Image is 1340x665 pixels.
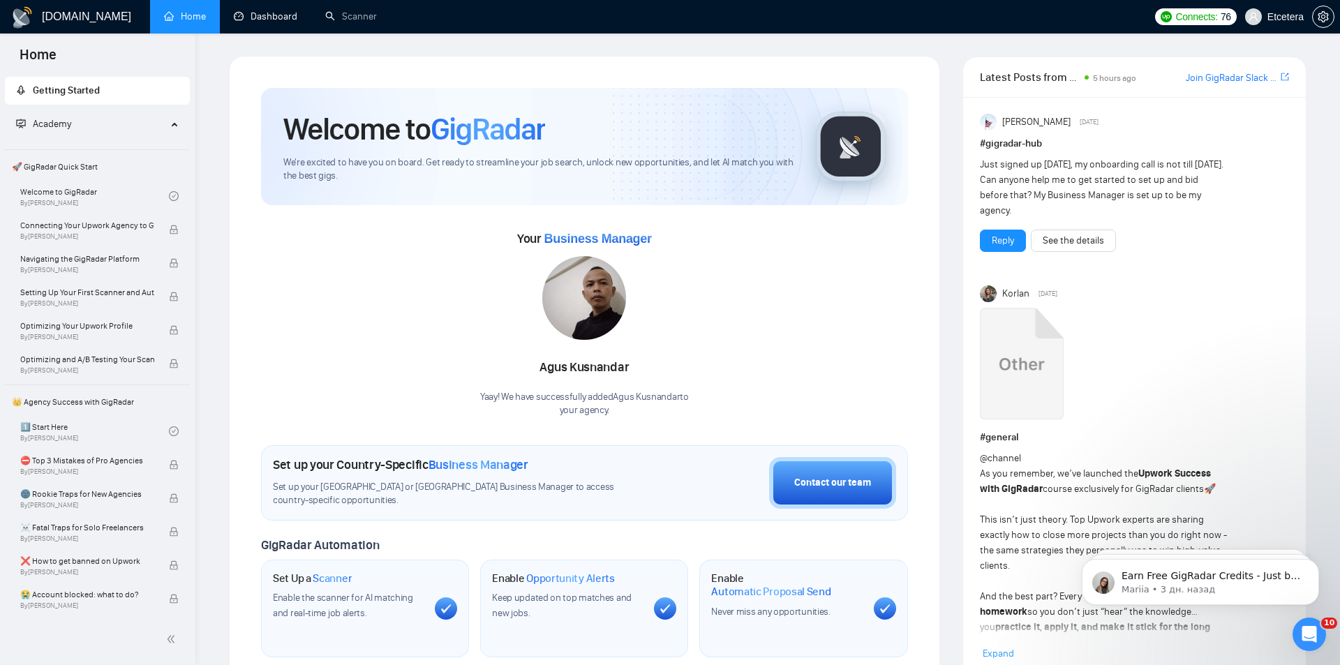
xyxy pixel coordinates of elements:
span: GigRadar Automation [261,537,379,553]
div: Agus Kusnandar [480,356,689,380]
span: [DATE] [1080,116,1099,128]
span: We're excited to have you on board. Get ready to streamline your job search, unlock new opportuni... [283,156,794,183]
span: 🚀 GigRadar Quick Start [6,153,188,181]
h1: Set Up a [273,571,352,585]
span: Business Manager [429,457,528,472]
div: Yaay! We have successfully added Agus Kusnandar to [480,391,689,417]
button: setting [1312,6,1334,28]
span: lock [169,527,179,537]
span: export [1281,71,1289,82]
a: 1️⃣ Start HereBy[PERSON_NAME] [20,416,169,447]
h1: # general [980,430,1289,445]
iframe: Intercom live chat [1293,618,1326,651]
a: export [1281,70,1289,84]
span: 76 [1221,9,1231,24]
span: lock [169,359,179,368]
span: @channel [980,452,1021,464]
span: By [PERSON_NAME] [20,299,154,308]
button: Reply [980,230,1026,252]
span: [PERSON_NAME] [1002,114,1071,130]
span: [DATE] [1038,287,1057,300]
span: Setting Up Your First Scanner and Auto-Bidder [20,285,154,299]
img: Anisuzzaman Khan [980,114,997,130]
span: Your [517,231,652,246]
span: lock [169,460,179,470]
span: By [PERSON_NAME] [20,366,154,375]
button: Contact our team [769,457,896,509]
span: check-circle [169,191,179,201]
span: 💡 [999,636,1011,648]
img: Korlan [980,285,997,302]
a: searchScanner [325,10,377,22]
span: Home [8,45,68,74]
span: Navigating the GigRadar Platform [20,252,154,266]
span: ❌ How to get banned on Upwork [20,554,154,568]
div: Just signed up [DATE], my onboarding call is not till [DATE]. Can anyone help me to get started t... [980,157,1228,218]
span: By [PERSON_NAME] [20,602,154,610]
span: ✍️ [1011,636,1023,648]
img: upwork-logo.png [1161,11,1172,22]
a: dashboardDashboard [234,10,297,22]
a: homeHome [164,10,206,22]
div: Contact our team [794,475,871,491]
span: 10 [1321,618,1337,629]
span: 🚀 [1204,483,1216,495]
span: lock [169,325,179,335]
span: By [PERSON_NAME] [20,501,154,509]
span: lock [169,258,179,268]
a: See the details [1043,233,1104,248]
a: setting [1312,11,1334,22]
span: Optimizing and A/B Testing Your Scanner for Better Results [20,352,154,366]
span: Opportunity Alerts [526,571,615,585]
h1: Enable [711,571,862,599]
span: Never miss any opportunities. [711,606,830,618]
span: Academy [33,118,71,130]
span: Business Manager [544,232,651,246]
span: Latest Posts from the GigRadar Community [980,68,1081,86]
a: Reply [992,233,1014,248]
span: By [PERSON_NAME] [20,468,154,476]
span: Getting Started [33,84,100,96]
span: By [PERSON_NAME] [20,535,154,543]
span: Optimizing Your Upwork Profile [20,319,154,333]
span: Expand [983,648,1014,659]
li: Getting Started [5,77,190,105]
h1: Enable [492,571,615,585]
span: 👑 Agency Success with GigRadar [6,388,188,416]
span: setting [1313,11,1334,22]
span: By [PERSON_NAME] [20,333,154,341]
span: GigRadar [431,110,545,148]
span: user [1249,12,1258,22]
span: lock [169,225,179,234]
span: rocket [16,85,26,95]
img: gigradar-logo.png [816,112,886,181]
span: fund-projection-screen [16,119,26,128]
iframe: Intercom notifications сообщение [1061,530,1340,627]
span: Scanner [313,571,352,585]
span: lock [169,493,179,503]
span: ⛔ Top 3 Mistakes of Pro Agencies [20,454,154,468]
span: lock [169,560,179,570]
h1: Set up your Country-Specific [273,457,528,472]
img: 1700137308248-IMG-20231102-WA0008.jpg [542,256,626,340]
h1: # gigradar-hub [980,136,1289,151]
span: Korlan [1002,286,1029,301]
a: Welcome to GigRadarBy[PERSON_NAME] [20,181,169,211]
p: your agency . [480,404,689,417]
span: ☠️ Fatal Traps for Solo Freelancers [20,521,154,535]
span: Connecting Your Upwork Agency to GigRadar [20,218,154,232]
span: By [PERSON_NAME] [20,568,154,576]
span: 🌚 Rookie Traps for New Agencies [20,487,154,501]
span: Connects: [1176,9,1218,24]
h1: Welcome to [283,110,545,148]
span: double-left [166,632,180,646]
a: Upwork Success with GigRadar.mp4 [980,308,1064,424]
span: By [PERSON_NAME] [20,232,154,241]
span: Enable the scanner for AI matching and real-time job alerts. [273,592,413,619]
a: Join GigRadar Slack Community [1186,70,1278,86]
span: 5 hours ago [1093,73,1136,83]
